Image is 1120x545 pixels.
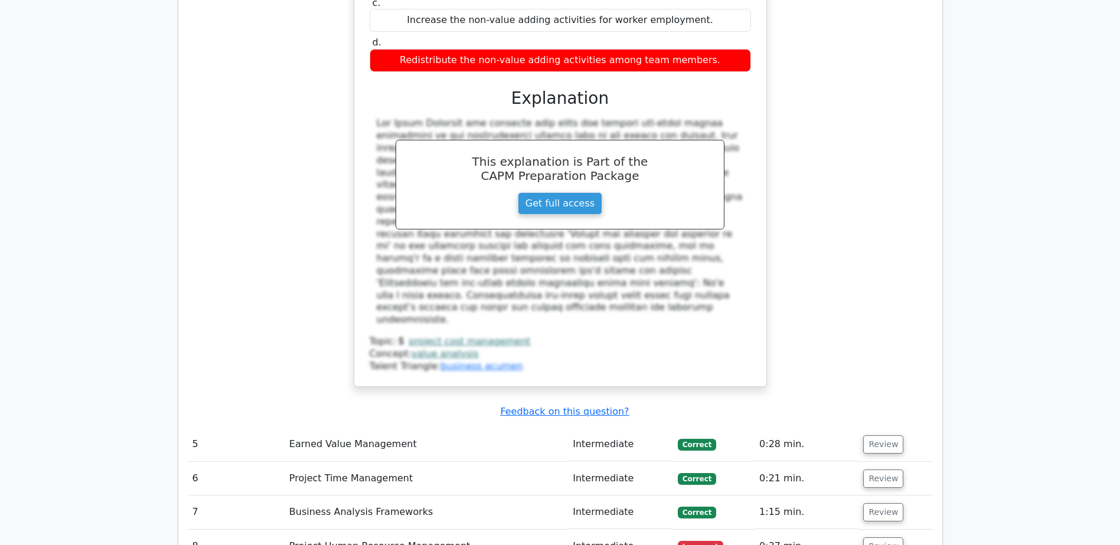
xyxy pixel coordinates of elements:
td: Intermediate [568,462,673,495]
td: Business Analysis Frameworks [285,495,568,529]
a: project cost management [409,336,530,347]
td: Earned Value Management [285,428,568,461]
a: value analysis [412,348,479,359]
td: Intermediate [568,428,673,461]
button: Review [863,435,903,454]
button: Review [863,503,903,521]
td: 0:21 min. [755,462,858,495]
div: Lor Ipsum Dolorsit ame consecte adip elits doe tempori utl-etdol magnaa enimadmini ve qui nostrud... [377,117,744,326]
td: Project Time Management [285,462,568,495]
td: Intermediate [568,495,673,529]
div: Increase the non-value adding activities for worker employment. [370,9,751,32]
div: Talent Triangle: [370,336,751,372]
h3: Explanation [377,88,744,109]
div: Concept: [370,348,751,360]
td: 7 [188,495,285,529]
span: Correct [678,439,716,451]
div: Redistribute the non-value adding activities among team members. [370,49,751,72]
a: business acumen [440,360,523,372]
div: Topic: [370,336,751,348]
span: Correct [678,507,716,518]
span: d. [373,37,381,48]
span: Correct [678,473,716,485]
a: Get full access [518,192,602,215]
td: 6 [188,462,285,495]
td: 0:28 min. [755,428,858,461]
td: 5 [188,428,285,461]
td: 1:15 min. [755,495,858,529]
button: Review [863,470,903,488]
a: Feedback on this question? [500,406,629,417]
